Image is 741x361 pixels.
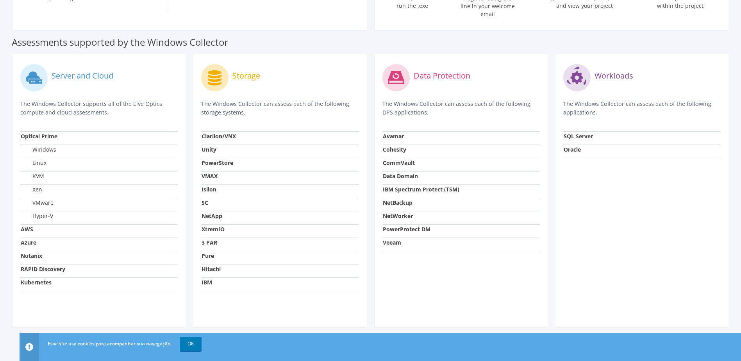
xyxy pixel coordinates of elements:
label: VMware [21,199,54,207]
strong: IBM Spectrum Protect (TSM) [383,186,459,193]
strong: NetApp [202,212,222,220]
label: Linux [21,159,46,167]
strong: Clariion/VNX [202,132,236,140]
strong: NetBackup [383,199,412,206]
label: Xen [21,186,42,193]
p: The Windows Collector can assess each of the following applications. [563,100,721,117]
strong: Azure [21,239,36,246]
strong: Optical Prime [21,132,57,140]
label: Hyper-V [21,212,53,220]
strong: CommVault [383,159,415,166]
strong: PowerProtect DM [383,225,430,233]
strong: Isilon [202,186,216,193]
label: Workloads [595,72,633,80]
label: Assessments supported by the Windows Collector [12,38,228,46]
span: Esse site usa cookies para acompanhar sua navegação. [48,340,171,347]
strong: Hitachi [202,265,221,273]
label: Server and Cloud [52,72,113,80]
a: OK [180,337,202,351]
strong: Pure [202,252,214,259]
strong: SQL Server [564,132,593,140]
strong: SC [202,199,208,206]
strong: Avamar [383,132,404,140]
p: The Windows Collector can assess each of the following storage systems. [201,100,359,117]
strong: RAPID Discovery [21,265,65,273]
strong: XtremIO [202,225,225,233]
strong: IBM [202,279,212,286]
label: Storage [232,72,260,80]
label: Windows [21,146,56,154]
strong: Cohesity [383,146,406,153]
p: The Windows Collector can assess each of the following DPS applications. [382,100,540,117]
strong: AWS [21,225,33,233]
strong: Nutanix [21,252,42,259]
strong: Veeam [383,239,401,246]
strong: Oracle [564,146,581,153]
strong: PowerStore [202,159,233,166]
strong: NetWorker [383,212,413,220]
strong: 3 PAR [202,239,217,246]
label: Data Protection [414,72,470,80]
strong: Data Domain [383,172,418,180]
strong: Kubernetes [21,279,52,286]
label: KVM [21,172,44,180]
strong: VMAX [202,172,218,180]
p: The Windows Collector supports all of the Live Optics compute and cloud assessments. [20,100,178,117]
strong: Unity [202,146,216,153]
